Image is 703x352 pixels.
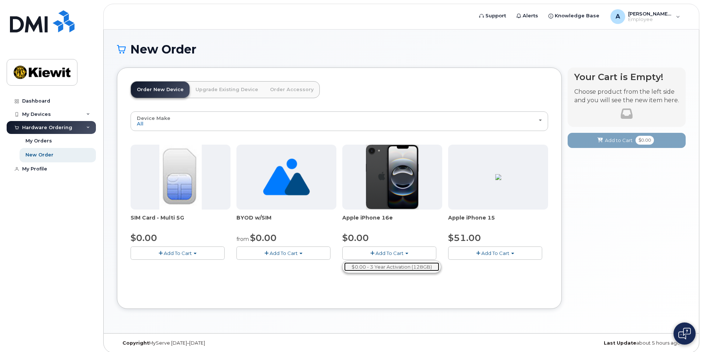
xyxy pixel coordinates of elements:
strong: Copyright [122,340,149,346]
img: Open chat [678,328,691,339]
img: no_image_found-2caef05468ed5679b831cfe6fc140e25e0c280774317ffc20a367ab7fd17291e.png [263,145,310,210]
span: Add To Cart [164,250,192,256]
button: Device Make All [131,111,548,131]
div: Apple iPhone 15 [448,214,548,229]
span: $51.00 [448,232,481,243]
div: SIM Card - Multi 5G [131,214,231,229]
img: iPhone_16e_pic.PNG [366,145,419,210]
div: Apple iPhone 16e [342,214,442,229]
div: MyServe [DATE]–[DATE] [117,340,307,346]
div: BYOD w/SIM [236,214,336,229]
span: $0.00 [636,136,654,145]
span: $0.00 [250,232,277,243]
button: Add to Cart $0.00 [568,133,686,148]
a: Order Accessory [264,82,319,98]
h1: New Order [117,43,686,56]
h4: Your Cart is Empty! [574,72,679,82]
div: about 5 hours ago [496,340,686,346]
a: Upgrade Existing Device [190,82,264,98]
a: $0.00 - 3 Year Activation (128GB) [344,262,439,272]
a: Order New Device [131,82,190,98]
span: Add To Cart [270,250,298,256]
img: 00D627D4-43E9-49B7-A367-2C99342E128C.jpg [159,145,201,210]
strong: Last Update [604,340,636,346]
span: $0.00 [131,232,157,243]
span: Add To Cart [375,250,404,256]
button: Add To Cart [448,246,542,259]
button: Add To Cart [131,246,225,259]
span: $0.00 [342,232,369,243]
small: from [236,236,249,242]
span: Add To Cart [481,250,509,256]
span: Device Make [137,115,170,121]
img: 96FE4D95-2934-46F2-B57A-6FE1B9896579.png [495,174,501,180]
button: Add To Cart [342,246,436,259]
span: Add to Cart [605,137,633,144]
p: Choose product from the left side and you will see the new item here. [574,88,679,105]
button: Add To Cart [236,246,330,259]
span: All [137,121,143,127]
